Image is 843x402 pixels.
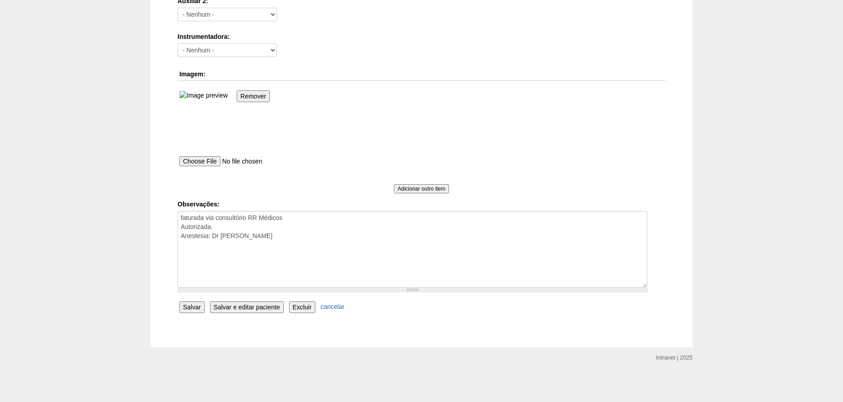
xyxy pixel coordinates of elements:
input: Salvar [179,301,205,313]
label: Instrumentadora: [178,32,665,41]
a: cancelar [320,303,344,310]
input: Adicionar outro item [394,184,449,193]
input: Excluir [289,301,315,313]
textarea: faturada via consultório RR Médicos Autorizada. Anestesia: Dr [PERSON_NAME] [178,211,647,288]
label: Observações: [178,200,665,209]
input: Salvar e editar paciente [210,301,284,313]
th: Imagem: [178,68,665,81]
input: Remover [237,90,270,102]
div: Intranet | 2025 [656,353,693,362]
img: 250922-22-image.jpg [179,91,228,100]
